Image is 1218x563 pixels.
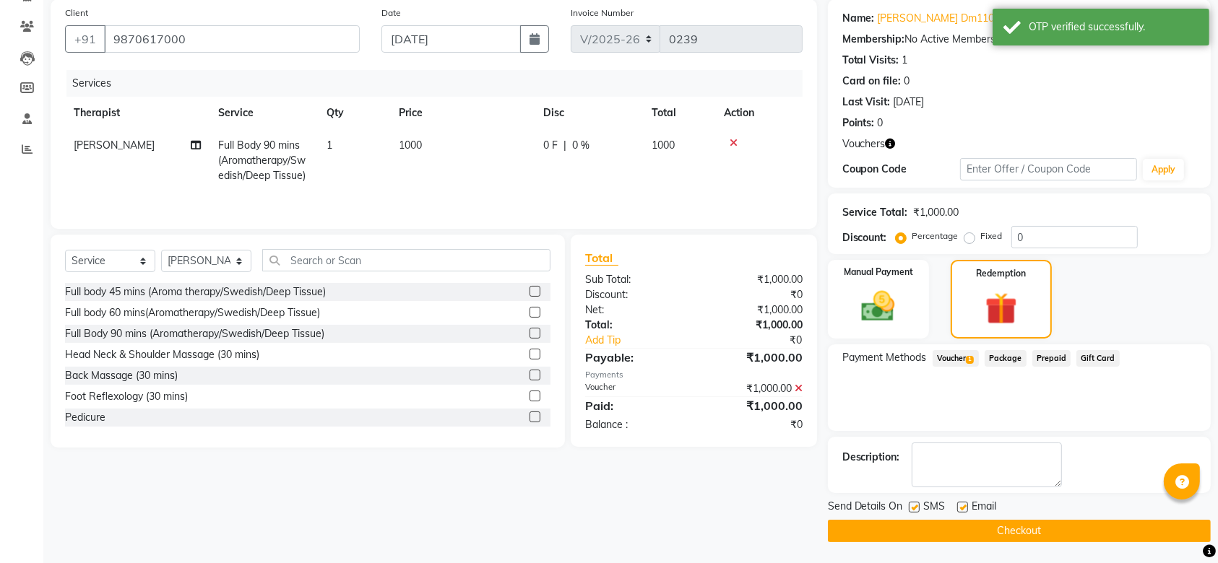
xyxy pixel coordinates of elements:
[842,162,960,177] div: Coupon Code
[218,139,306,182] span: Full Body 90 mins (Aromatherapy/Swedish/Deep Tissue)
[842,115,875,131] div: Points:
[399,139,422,152] span: 1000
[1076,350,1120,367] span: Gift Card
[976,267,1026,280] label: Redemption
[894,95,925,110] div: [DATE]
[975,289,1027,328] img: _gift.svg
[572,138,589,153] span: 0 %
[574,318,694,333] div: Total:
[74,139,155,152] span: [PERSON_NAME]
[842,32,1196,47] div: No Active Membership
[65,389,188,404] div: Foot Reflexology (30 mins)
[985,350,1027,367] span: Package
[571,6,634,19] label: Invoice Number
[842,230,887,245] div: Discount:
[65,6,88,19] label: Client
[972,499,997,517] span: Email
[390,97,535,129] th: Price
[535,97,643,129] th: Disc
[574,381,694,396] div: Voucher
[904,74,910,89] div: 0
[878,11,1001,26] a: [PERSON_NAME] Dm1100
[844,266,913,279] label: Manual Payment
[543,138,558,153] span: 0 F
[1029,19,1198,35] div: OTP verified successfully.
[574,302,694,318] div: Net:
[574,287,694,302] div: Discount:
[914,205,959,220] div: ₹1,000.00
[318,97,390,129] th: Qty
[65,368,178,383] div: Back Massage (30 mins)
[65,410,105,425] div: Pedicure
[104,25,360,53] input: Search by Name/Mobile/Email/Code
[902,53,908,68] div: 1
[585,250,618,266] span: Total
[842,450,900,465] div: Description:
[585,369,803,381] div: Payments
[563,138,566,153] span: |
[65,284,326,300] div: Full body 45 mins (Aroma therapy/Swedish/Deep Tissue)
[65,326,324,341] div: Full Body 90 mins (Aromatherapy/Swedish/Deep Tissue)
[694,318,813,333] div: ₹1,000.00
[652,139,675,152] span: 1000
[65,97,210,129] th: Therapist
[842,53,899,68] div: Total Visits:
[933,350,979,367] span: Voucher
[694,302,813,318] div: ₹1,000.00
[574,417,694,432] div: Balance :
[878,115,884,131] div: 0
[65,347,259,362] div: Head Neck & Shoulder Massage (30 mins)
[851,287,905,326] img: _cash.svg
[694,397,813,414] div: ₹1,000.00
[694,349,813,366] div: ₹1,000.00
[924,499,946,517] span: SMS
[842,11,875,26] div: Name:
[65,305,320,320] div: Full body 60 mins(Aromatherapy/Swedish/Deep Tissue)
[65,25,105,53] button: +91
[1143,159,1184,180] button: Apply
[694,417,813,432] div: ₹0
[842,136,886,152] span: Vouchers
[960,158,1137,180] input: Enter Offer / Coupon Code
[574,397,694,414] div: Paid:
[828,520,1211,542] button: Checkout
[643,97,715,129] th: Total
[912,230,959,243] label: Percentage
[694,381,813,396] div: ₹1,000.00
[694,287,813,302] div: ₹0
[574,333,714,348] a: Add Tip
[842,95,891,110] div: Last Visit:
[981,230,1003,243] label: Fixed
[66,70,813,97] div: Services
[262,249,550,271] input: Search or Scan
[842,74,902,89] div: Card on file:
[574,272,694,287] div: Sub Total:
[842,205,908,220] div: Service Total:
[210,97,318,129] th: Service
[715,97,803,129] th: Action
[327,139,332,152] span: 1
[842,350,927,365] span: Payment Methods
[714,333,813,348] div: ₹0
[381,6,401,19] label: Date
[842,32,905,47] div: Membership:
[966,356,974,365] span: 1
[694,272,813,287] div: ₹1,000.00
[1032,350,1071,367] span: Prepaid
[574,349,694,366] div: Payable:
[828,499,903,517] span: Send Details On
